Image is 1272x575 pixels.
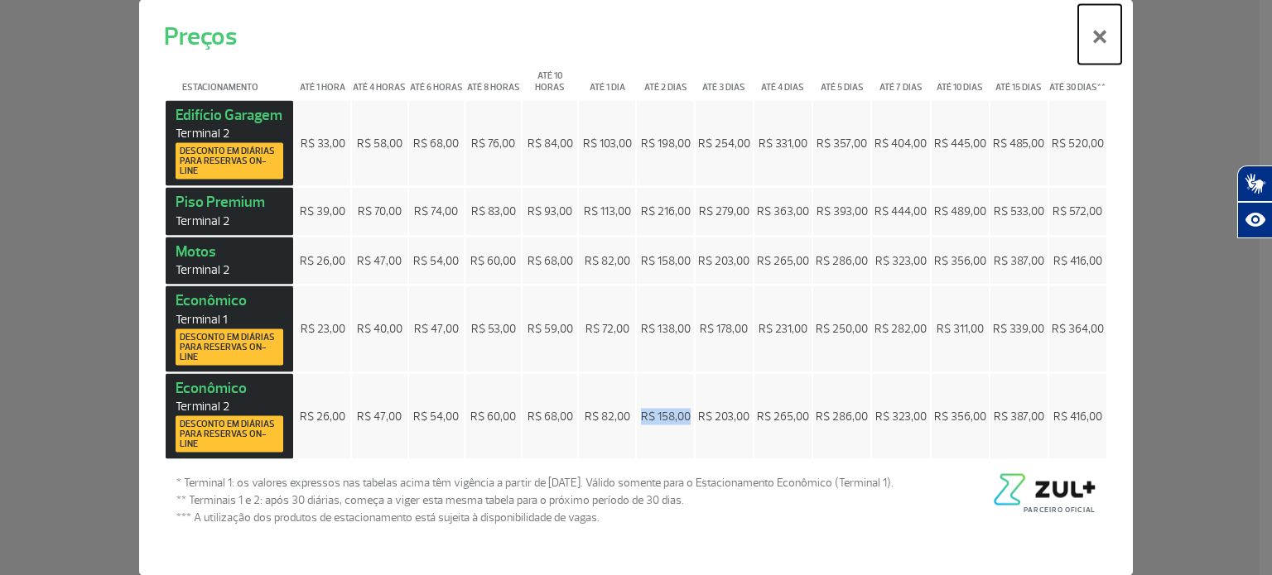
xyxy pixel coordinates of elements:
span: Terminal 2 [176,126,283,141]
th: Até 4 dias [754,56,812,98]
span: R$ 286,00 [816,409,868,423]
span: R$ 254,00 [698,136,750,150]
th: Até 15 dias [990,56,1048,98]
span: R$ 47,00 [414,322,459,336]
span: R$ 356,00 [934,409,986,423]
span: R$ 40,00 [357,322,402,336]
span: R$ 520,00 [1052,136,1104,150]
span: R$ 231,00 [759,322,807,336]
th: Estacionamento [166,56,293,98]
span: R$ 416,00 [1053,409,1102,423]
span: R$ 572,00 [1053,204,1102,218]
button: Abrir tradutor de língua de sinais. [1237,165,1272,202]
span: R$ 393,00 [817,204,868,218]
span: R$ 68,00 [528,253,573,267]
button: Abrir recursos assistivos. [1237,202,1272,238]
span: R$ 364,00 [1052,322,1104,336]
span: R$ 250,00 [816,322,868,336]
th: Até 3 dias [696,56,753,98]
h5: Preços [164,17,237,55]
span: R$ 265,00 [757,409,809,423]
span: R$ 178,00 [700,322,748,336]
th: Até 5 dias [813,56,870,98]
span: R$ 311,00 [937,322,984,336]
span: R$ 323,00 [875,253,927,267]
span: R$ 54,00 [413,253,459,267]
span: R$ 103,00 [583,136,632,150]
span: R$ 58,00 [357,136,402,150]
span: R$ 203,00 [698,409,749,423]
span: R$ 39,00 [300,204,345,218]
span: Desconto em diárias para reservas on-line [180,332,279,362]
th: Até 1 hora [295,56,350,98]
span: R$ 387,00 [994,409,1044,423]
span: R$ 444,00 [874,204,927,218]
th: Até 10 horas [523,56,578,98]
span: R$ 113,00 [584,204,631,218]
span: R$ 68,00 [413,136,459,150]
th: Até 2 dias [637,56,693,98]
span: R$ 26,00 [300,409,345,423]
th: Até 4 horas [352,56,407,98]
span: R$ 60,00 [470,409,516,423]
span: R$ 339,00 [993,322,1044,336]
span: R$ 93,00 [528,204,572,218]
span: R$ 404,00 [874,136,927,150]
span: R$ 47,00 [357,253,402,267]
span: R$ 282,00 [874,322,927,336]
span: R$ 331,00 [759,136,807,150]
span: R$ 286,00 [816,253,868,267]
span: R$ 198,00 [641,136,691,150]
th: Até 7 dias [872,56,929,98]
span: R$ 59,00 [528,322,573,336]
span: R$ 23,00 [301,322,345,336]
th: Até 1 dia [579,56,635,98]
span: Terminal 2 [176,262,283,278]
span: Terminal 2 [176,213,283,228]
span: Desconto em diárias para reservas on-line [180,146,279,176]
span: R$ 489,00 [934,204,986,218]
span: R$ 83,00 [471,204,516,218]
span: Parceiro Oficial [1024,506,1096,515]
span: R$ 158,00 [641,253,691,267]
th: Até 8 horas [465,56,521,98]
strong: Econômico [176,291,283,366]
span: R$ 74,00 [414,204,458,218]
span: R$ 356,00 [934,253,986,267]
span: R$ 265,00 [757,253,809,267]
span: R$ 72,00 [585,322,629,336]
span: R$ 84,00 [528,136,573,150]
button: Close [1078,4,1121,64]
span: R$ 387,00 [994,253,1044,267]
span: R$ 60,00 [470,253,516,267]
span: R$ 68,00 [528,409,573,423]
span: R$ 363,00 [757,204,809,218]
span: R$ 82,00 [585,253,630,267]
div: Plugin de acessibilidade da Hand Talk. [1237,165,1272,238]
span: R$ 33,00 [301,136,345,150]
span: R$ 323,00 [875,409,927,423]
span: R$ 54,00 [413,409,459,423]
span: R$ 279,00 [699,204,749,218]
span: R$ 138,00 [641,322,691,336]
span: R$ 416,00 [1053,253,1102,267]
span: Terminal 1 [176,311,283,327]
span: Desconto em diárias para reservas on-line [180,419,279,449]
span: * Terminal 1: os valores expressos nas tabelas acima têm vigência a partir de [DATE]. Válido some... [176,474,894,491]
span: R$ 216,00 [641,204,691,218]
th: Até 6 horas [409,56,465,98]
th: Até 30 dias** [1049,56,1106,98]
span: *** A utilização dos produtos de estacionamento está sujeita à disponibilidade de vagas. [176,509,894,526]
th: Até 10 dias [932,56,989,98]
span: R$ 82,00 [585,409,630,423]
strong: Piso Premium [176,193,283,229]
span: R$ 53,00 [471,322,516,336]
strong: Motos [176,242,283,278]
span: R$ 158,00 [641,409,691,423]
span: R$ 485,00 [993,136,1044,150]
img: logo-zul-black.png [990,474,1096,506]
span: R$ 357,00 [817,136,867,150]
span: R$ 445,00 [934,136,986,150]
span: R$ 47,00 [357,409,402,423]
span: R$ 26,00 [300,253,345,267]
